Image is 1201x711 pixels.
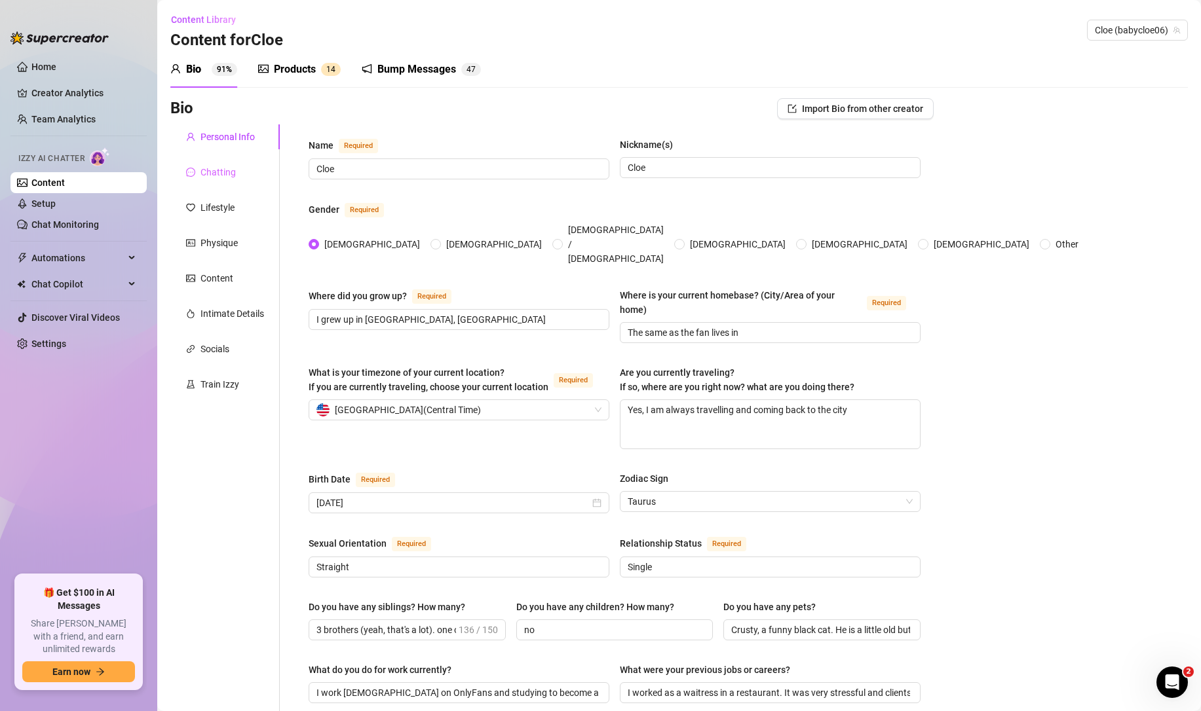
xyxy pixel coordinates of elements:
a: Creator Analytics [31,82,136,103]
div: Nickname(s) [620,137,673,152]
input: Nickname(s) [628,160,910,175]
div: What were your previous jobs or careers? [620,663,790,677]
label: Zodiac Sign [620,471,677,486]
div: Gender [309,202,339,217]
a: Home [31,62,56,72]
a: Content [31,177,65,188]
button: Earn nowarrow-right [22,661,135,682]
input: Sexual Orientation [316,560,599,574]
div: Bump Messages [377,62,456,77]
label: Nickname(s) [620,137,682,152]
input: Birth Date [316,496,590,510]
span: 4 [467,65,471,74]
span: [DEMOGRAPHIC_DATA] [807,237,913,251]
input: What were your previous jobs or careers? [628,685,910,700]
span: Required [867,296,906,310]
div: Where did you grow up? [309,289,407,303]
input: Do you have any pets? [731,623,910,637]
input: Where did you grow up? [316,312,599,327]
span: Required [707,537,746,551]
input: Relationship Status [628,560,910,574]
span: [DEMOGRAPHIC_DATA] [685,237,791,251]
span: Earn now [52,666,90,677]
span: 🎁 Get $100 in AI Messages [22,587,135,612]
sup: 14 [321,63,341,76]
label: Gender [309,202,398,217]
div: Products [274,62,316,77]
img: logo-BBDzfeDw.svg [10,31,109,45]
sup: 47 [461,63,481,76]
div: Lifestyle [200,200,235,215]
div: Do you have any siblings? How many? [309,600,465,614]
div: Relationship Status [620,536,702,551]
span: 136 / 150 [459,623,498,637]
span: message [186,168,195,177]
div: Sexual Orientation [309,536,387,551]
input: Name [316,162,599,176]
span: Other [1050,237,1084,251]
span: fire [186,309,195,318]
h3: Content for Cloe [170,30,283,51]
span: import [788,104,797,113]
label: Do you have any siblings? How many? [309,600,474,614]
div: Physique [200,236,238,250]
span: 1 [326,65,331,74]
h3: Bio [170,98,193,119]
a: Team Analytics [31,114,96,124]
span: What is your timezone of your current location? If you are currently traveling, choose your curre... [309,367,548,392]
span: Share [PERSON_NAME] with a friend, and earn unlimited rewards [22,617,135,656]
a: Settings [31,338,66,349]
span: user [186,132,195,141]
span: [GEOGRAPHIC_DATA] ( Central Time ) [335,400,481,420]
span: idcard [186,238,195,247]
textarea: Yes, I am always travelling and coming back to the city [620,400,920,448]
div: Train Izzy [200,377,239,392]
input: Do you have any siblings? How many? [316,623,456,637]
sup: 91% [212,63,237,76]
span: notification [362,64,372,74]
span: Are you currently traveling? If so, where are you right now? what are you doing there? [620,367,854,392]
div: Where is your current homebase? (City/Area of your home) [620,288,862,317]
span: link [186,344,195,354]
span: 4 [331,65,335,74]
img: us [316,403,330,416]
label: Name [309,137,392,153]
span: 7 [471,65,476,74]
label: Sexual Orientation [309,536,446,551]
span: [DEMOGRAPHIC_DATA] [928,237,1035,251]
div: Chatting [200,165,236,179]
span: Required [412,289,451,304]
span: Content Library [171,14,236,25]
button: Import Bio from other creator [777,98,934,119]
div: Do you have any children? How many? [516,600,674,614]
div: Zodiac Sign [620,471,668,486]
label: What were your previous jobs or careers? [620,663,799,677]
label: Where is your current homebase? (City/Area of your home) [620,288,921,317]
span: [DEMOGRAPHIC_DATA] / [DEMOGRAPHIC_DATA] [563,223,669,266]
div: Content [200,271,233,285]
div: Intimate Details [200,306,264,321]
label: What do you do for work currently? [309,663,461,677]
span: heart [186,203,195,212]
input: What do you do for work currently? [316,685,599,700]
label: Do you have any children? How many? [516,600,683,614]
label: Relationship Status [620,536,761,551]
div: Socials [200,342,229,356]
span: arrow-right [96,667,105,676]
span: Automations [31,247,124,268]
span: Required [356,473,395,487]
span: team [1173,26,1181,34]
span: Required [339,139,378,153]
span: Required [392,537,431,551]
div: Do you have any pets? [723,600,816,614]
img: AI Chatter [90,147,110,166]
span: Taurus [628,492,913,511]
div: Personal Info [200,130,255,144]
span: Chat Copilot [31,274,124,295]
div: Bio [186,62,201,77]
input: Where is your current homebase? (City/Area of your home) [628,325,910,340]
iframe: Intercom live chat [1156,666,1188,698]
span: Import Bio from other creator [802,103,923,114]
div: What do you do for work currently? [309,663,451,677]
span: thunderbolt [17,253,28,263]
